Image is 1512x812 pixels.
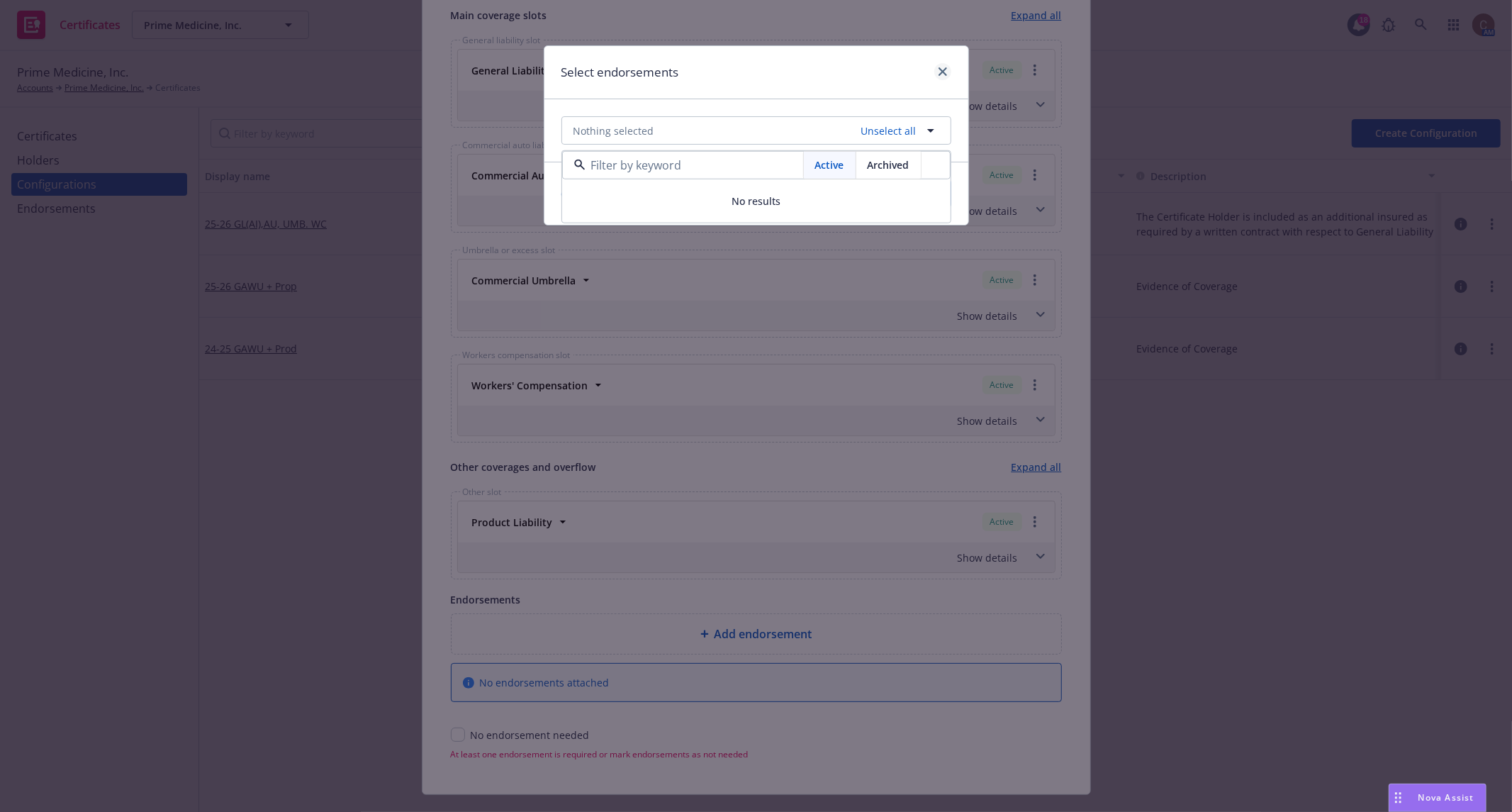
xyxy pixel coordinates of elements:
button: Nothing selectedUnselect all [561,116,951,145]
div: Drag to move [1389,784,1407,811]
input: Filter by keyword [586,157,803,174]
span: Active [815,157,844,172]
span: Nova Assist [1418,791,1474,803]
span: No results [562,179,951,223]
span: Archived [868,157,909,172]
h1: Select endorsements [561,63,679,82]
span: Nothing selected [573,123,654,138]
a: Unselect all [856,123,917,138]
a: close [934,63,951,80]
button: Nova Assist [1389,784,1486,812]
